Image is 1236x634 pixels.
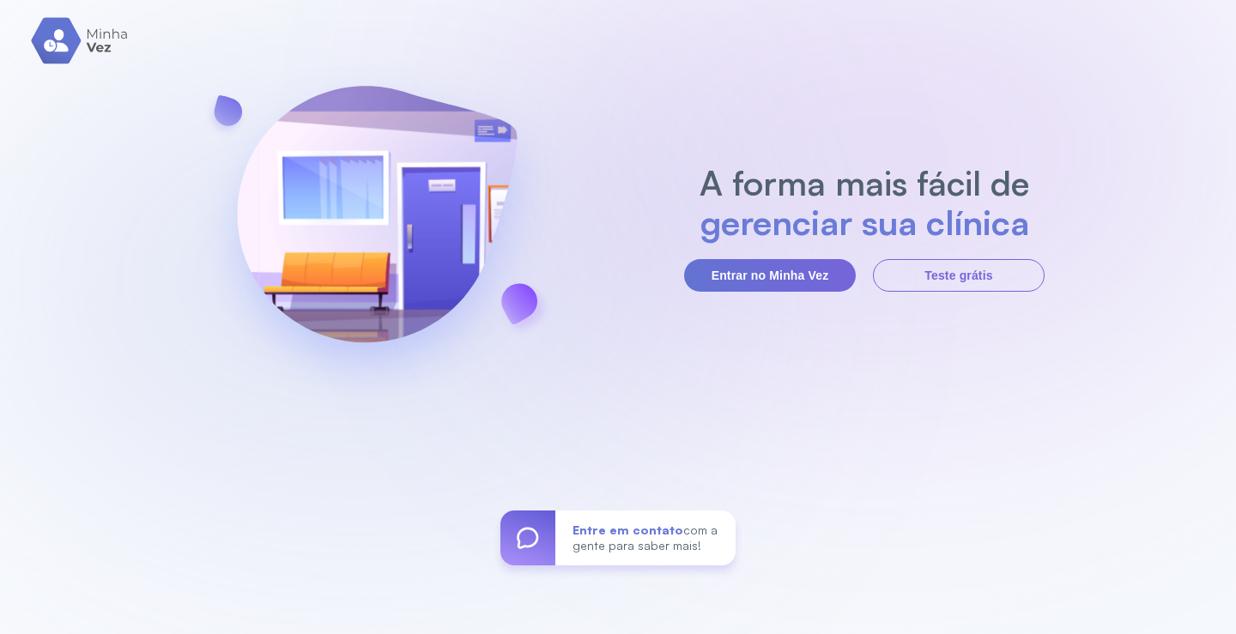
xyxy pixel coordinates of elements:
[31,17,130,64] img: logo.svg
[191,40,562,414] img: banner-login.svg
[684,259,856,292] button: Entrar no Minha Vez
[873,259,1045,292] button: Teste grátis
[691,202,1039,242] h2: gerenciar sua clínica
[691,163,1039,202] h2: A forma mais fácil de
[573,522,683,537] span: Entre em contato
[555,510,736,565] div: com a gente para saber mais!
[500,510,736,565] a: Entre em contatocom a gente para saber mais!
